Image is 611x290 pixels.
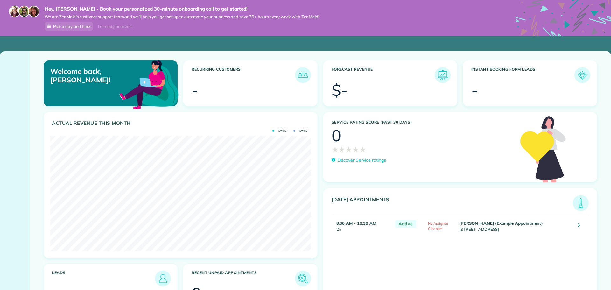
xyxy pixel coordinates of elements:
[332,144,339,155] span: ★
[332,120,514,124] h3: Service Rating score (past 30 days)
[157,272,169,285] img: icon_leads-1bed01f49abd5b7fead27621c3d59655bb73ed531f8eeb49469d10e621d6b896.png
[428,221,448,231] span: No Assigned Cleaners
[337,157,386,164] p: Discover Service ratings
[471,82,478,98] div: -
[52,120,311,126] h3: Actual Revenue this month
[471,67,574,83] h3: Instant Booking Form Leads
[336,221,376,226] strong: 8:30 AM - 10:30 AM
[459,221,543,226] strong: [PERSON_NAME] (Example Appointment)
[50,67,135,84] p: Welcome back, [PERSON_NAME]!
[192,271,295,286] h3: Recent unpaid appointments
[94,23,137,31] div: I already booked it
[118,53,180,115] img: dashboard_welcome-42a62b7d889689a78055ac9021e634bf52bae3f8056760290aed330b23ab8690.png
[45,14,319,19] span: We are ZenMaid’s customer support team and we’ll help you get set up to automate your business an...
[338,144,345,155] span: ★
[53,24,90,29] span: Pick a day and time
[192,67,295,83] h3: Recurring Customers
[458,216,573,236] td: [STREET_ADDRESS]
[192,82,198,98] div: -
[272,129,287,132] span: [DATE]
[52,271,155,286] h3: Leads
[574,197,587,209] img: icon_todays_appointments-901f7ab196bb0bea1936b74009e4eb5ffbc2d2711fa7634e0d609ed5ef32b18b.png
[352,144,359,155] span: ★
[293,129,308,132] span: [DATE]
[395,220,416,228] span: Active
[18,6,30,17] img: jorge-587dff0eeaa6aab1f244e6dc62b8924c3b6ad411094392a53c71c6c4a576187d.jpg
[332,216,392,236] td: 2h
[332,197,573,211] h3: [DATE] Appointments
[45,6,319,12] strong: Hey, [PERSON_NAME] - Book your personalized 30-minute onboarding call to get started!
[297,69,309,81] img: icon_recurring_customers-cf858462ba22bcd05b5a5880d41d6543d210077de5bb9ebc9590e49fd87d84ed.png
[359,144,366,155] span: ★
[9,6,20,17] img: maria-72a9807cf96188c08ef61303f053569d2e2a8a1cde33d635c8a3ac13582a053d.jpg
[297,272,309,285] img: icon_unpaid_appointments-47b8ce3997adf2238b356f14209ab4cced10bd1f174958f3ca8f1d0dd7fffeee.png
[576,69,589,81] img: icon_form_leads-04211a6a04a5b2264e4ee56bc0799ec3eb69b7e499cbb523a139df1d13a81ae0.png
[332,67,435,83] h3: Forecast Revenue
[28,6,39,17] img: michelle-19f622bdf1676172e81f8f8fba1fb50e276960ebfe0243fe18214015130c80e4.jpg
[345,144,352,155] span: ★
[332,128,341,144] div: 0
[436,69,449,81] img: icon_forecast_revenue-8c13a41c7ed35a8dcfafea3cbb826a0462acb37728057bba2d056411b612bbbe.png
[332,82,348,98] div: $-
[332,157,386,164] a: Discover Service ratings
[45,22,93,31] a: Pick a day and time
